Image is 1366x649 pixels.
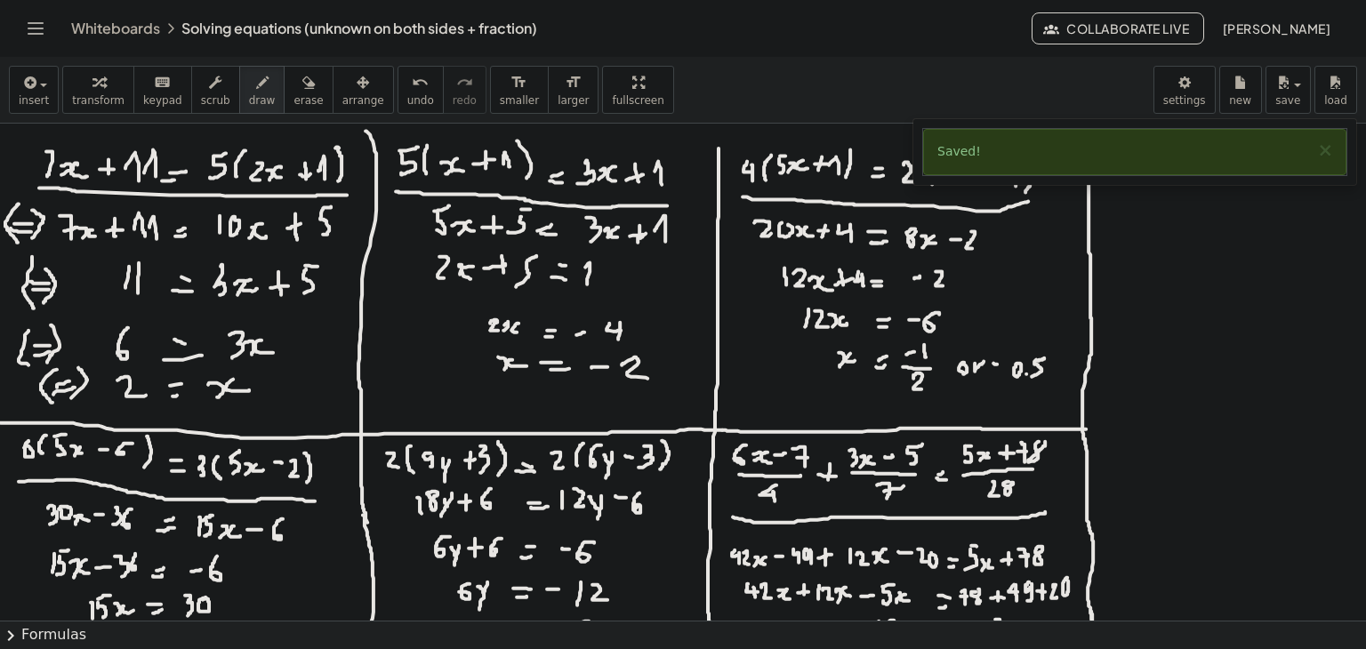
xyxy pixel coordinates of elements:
[500,94,539,107] span: smaller
[9,66,59,114] button: insert
[1163,94,1206,107] span: settings
[62,66,134,114] button: transform
[21,14,50,43] button: Toggle navigation
[510,72,527,93] i: format_size
[1266,66,1311,114] button: save
[19,94,49,107] span: insert
[453,94,477,107] span: redo
[1153,66,1216,114] button: settings
[333,66,394,114] button: arrange
[143,94,182,107] span: keypad
[1222,20,1330,36] span: [PERSON_NAME]
[249,94,276,107] span: draw
[1219,66,1262,114] button: new
[407,94,434,107] span: undo
[1275,94,1300,107] span: save
[398,66,444,114] button: undoundo
[72,94,125,107] span: transform
[456,72,473,93] i: redo
[1229,94,1251,107] span: new
[191,66,240,114] button: scrub
[558,94,589,107] span: larger
[284,66,333,114] button: erase
[923,129,1346,175] div: Saved!
[490,66,549,114] button: format_sizesmaller
[293,94,323,107] span: erase
[565,72,582,93] i: format_size
[154,72,171,93] i: keyboard
[1324,94,1347,107] span: load
[1314,66,1357,114] button: load
[1032,12,1204,44] button: Collaborate Live
[412,72,429,93] i: undo
[612,94,663,107] span: fullscreen
[1317,141,1333,160] button: ×
[239,66,285,114] button: draw
[1047,20,1189,36] span: Collaborate Live
[443,66,486,114] button: redoredo
[342,94,384,107] span: arrange
[201,94,230,107] span: scrub
[602,66,673,114] button: fullscreen
[133,66,192,114] button: keyboardkeypad
[71,20,160,37] a: Whiteboards
[548,66,599,114] button: format_sizelarger
[1208,12,1345,44] button: [PERSON_NAME]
